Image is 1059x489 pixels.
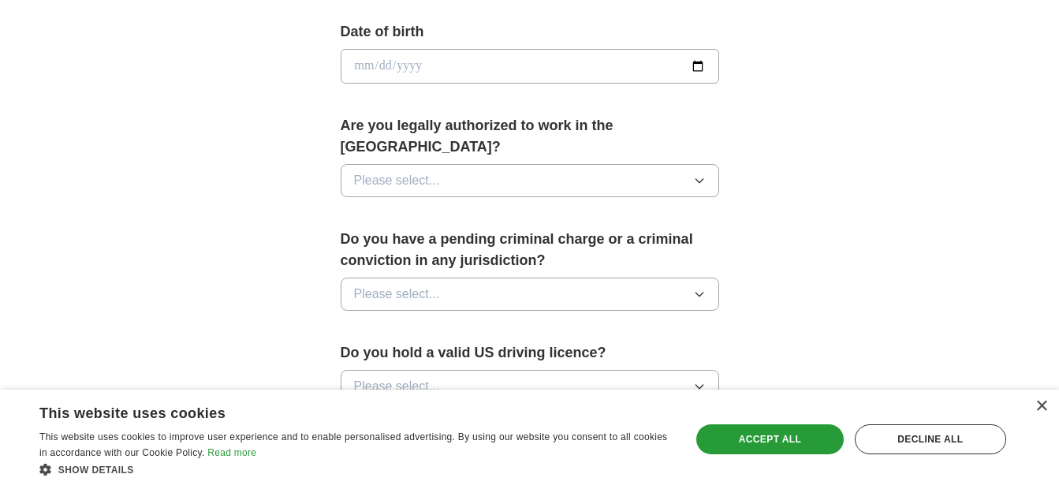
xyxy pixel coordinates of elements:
[39,399,632,423] div: This website uses cookies
[39,461,671,477] div: Show details
[354,171,440,190] span: Please select...
[696,424,844,454] div: Accept all
[207,447,256,458] a: Read more, opens a new window
[58,465,134,476] span: Show details
[855,424,1006,454] div: Decline all
[354,377,440,396] span: Please select...
[341,370,719,403] button: Please select...
[341,115,719,158] label: Are you legally authorized to work in the [GEOGRAPHIC_DATA]?
[341,164,719,197] button: Please select...
[341,278,719,311] button: Please select...
[341,342,719,364] label: Do you hold a valid US driving licence?
[354,285,440,304] span: Please select...
[341,229,719,271] label: Do you have a pending criminal charge or a criminal conviction in any jurisdiction?
[39,431,667,458] span: This website uses cookies to improve user experience and to enable personalised advertising. By u...
[1035,401,1047,412] div: Close
[341,21,719,43] label: Date of birth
